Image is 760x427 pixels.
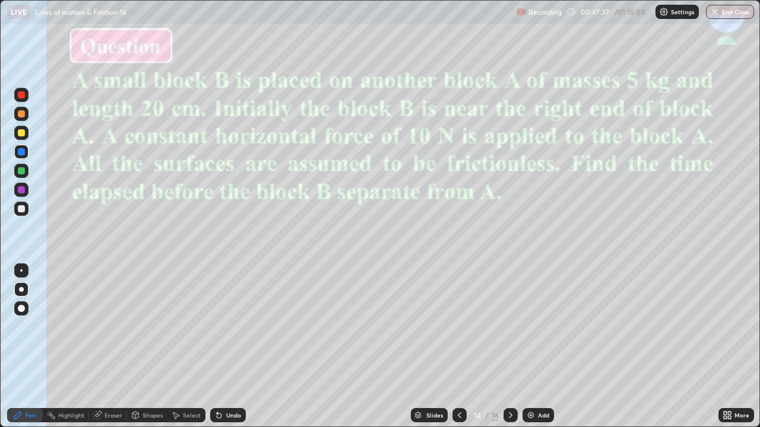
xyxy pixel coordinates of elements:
[58,412,84,418] div: Highlight
[538,412,549,418] div: Add
[734,412,749,418] div: More
[710,7,720,17] img: end-class-cross
[671,9,694,15] p: Settings
[226,412,241,418] div: Undo
[706,5,754,19] button: End Class
[142,412,163,418] div: Shapes
[526,410,536,420] img: add-slide-button
[426,412,443,418] div: Slides
[528,8,562,17] p: Recording
[659,7,669,17] img: class-settings-icons
[11,7,27,17] p: LIVE
[35,7,126,17] p: Laws of motion & Friction 16
[183,412,201,418] div: Select
[486,412,489,419] div: /
[492,410,499,420] div: 16
[517,7,526,17] img: recording.375f2c34.svg
[25,412,36,418] div: Pen
[471,412,483,419] div: 14
[104,412,122,418] div: Eraser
